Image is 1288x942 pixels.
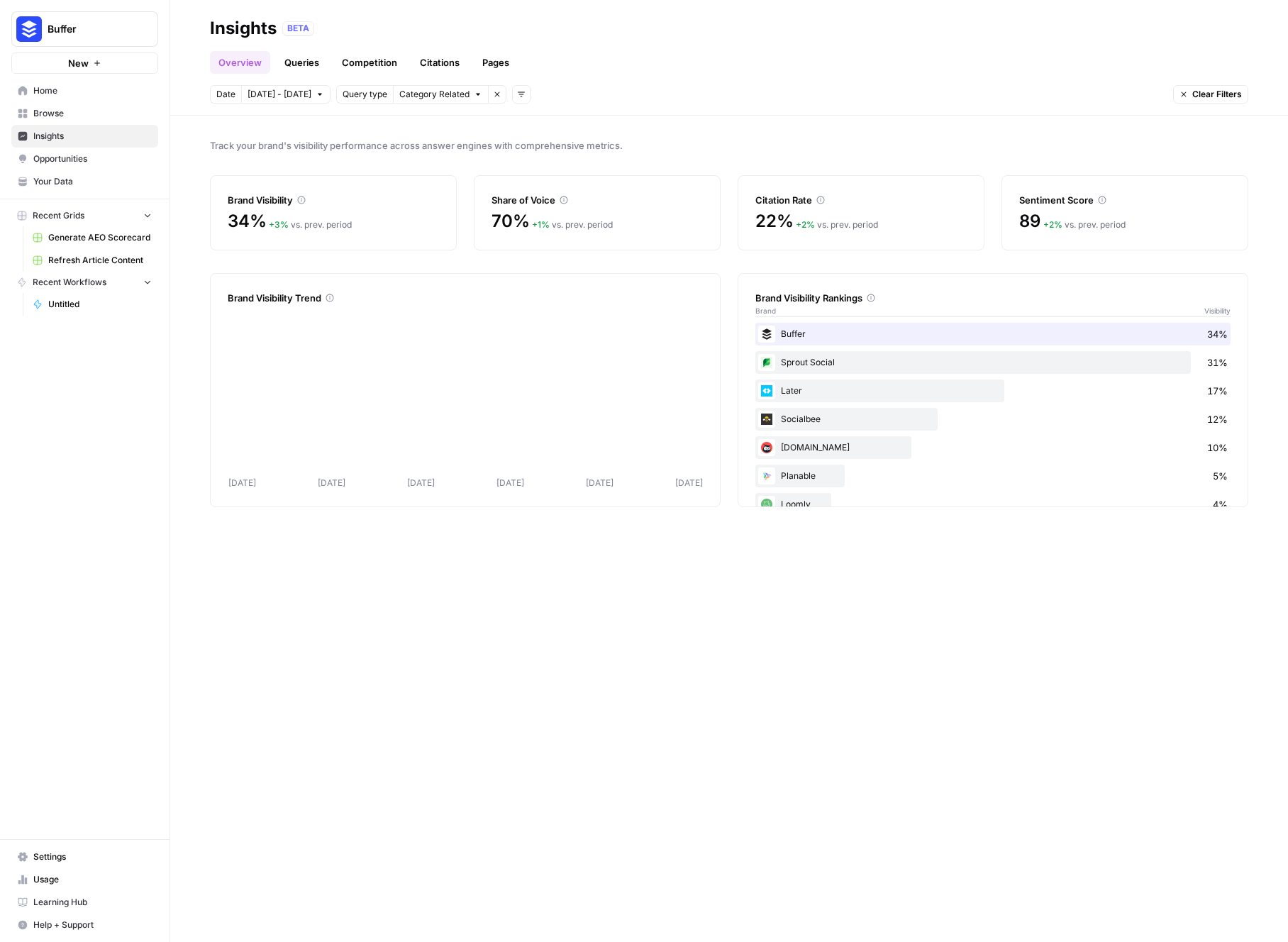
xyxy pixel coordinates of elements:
a: Settings [11,846,158,868]
span: Clear Filters [1192,88,1242,101]
span: Date [216,88,235,101]
a: Generate AEO Scorecard [26,226,158,249]
div: Share of Voice [492,193,703,207]
a: Refresh Article Content [26,249,158,272]
div: Brand Visibility Trend [228,291,703,305]
a: Opportunities [11,148,158,170]
span: 5% [1213,469,1228,483]
span: Category Related [399,88,470,101]
span: Generate AEO Scorecard [48,231,152,244]
tspan: [DATE] [407,477,435,488]
img: mb1t2d9u38kiznr3u7caq1lqfsvd [758,411,775,428]
span: 4% [1213,497,1228,511]
button: Workspace: Buffer [11,11,158,47]
div: vs. prev. period [532,218,613,231]
span: Recent Workflows [33,276,106,289]
span: + 2 % [1043,219,1062,230]
a: Usage [11,868,158,891]
a: Home [11,79,158,102]
span: 31% [1207,355,1228,370]
div: Planable [755,465,1231,487]
div: Later [755,379,1231,402]
a: Insights [11,125,158,148]
div: vs. prev. period [1043,218,1126,231]
a: Pages [474,51,518,74]
span: Browse [33,107,152,120]
img: wgfroqg7n8lt08le2y7udvb4ka88 [758,467,775,484]
button: Clear Filters [1173,85,1248,104]
span: Brand [755,305,776,316]
a: Browse [11,102,158,125]
tspan: [DATE] [586,477,614,488]
span: + 1 % [532,219,550,230]
button: Recent Grids [11,205,158,226]
span: + 2 % [796,219,815,230]
span: 34% [1207,327,1228,341]
a: Your Data [11,170,158,193]
span: + 3 % [269,219,289,230]
span: Untitled [48,298,152,311]
img: Buffer Logo [16,16,42,42]
div: Sprout Social [755,351,1231,374]
img: d3o86dh9e5t52ugdlebkfaguyzqk [758,439,775,456]
span: 89 [1019,210,1040,233]
span: Help + Support [33,919,152,931]
span: Refresh Article Content [48,254,152,267]
span: [DATE] - [DATE] [248,88,311,101]
div: Brand Visibility [228,193,439,207]
div: Citation Rate [755,193,967,207]
span: Learning Hub [33,896,152,909]
span: Opportunities [33,153,152,165]
span: Buffer [48,22,133,36]
a: Queries [276,51,328,74]
span: 17% [1207,384,1228,398]
div: Loomly [755,493,1231,516]
span: Usage [33,873,152,886]
div: [DOMAIN_NAME] [755,436,1231,459]
img: y7aogpycgqgftgr3z9exmtd1oo6j [758,382,775,399]
span: Settings [33,850,152,863]
tspan: [DATE] [318,477,345,488]
img: 4onplfa4c41vb42kg4mbazxxmfki [758,354,775,371]
span: 34% [228,210,266,233]
div: BETA [282,21,314,35]
span: Recent Grids [33,209,84,222]
button: Help + Support [11,914,158,936]
a: Learning Hub [11,891,158,914]
tspan: [DATE] [496,477,524,488]
a: Overview [210,51,270,74]
span: Visibility [1204,305,1231,316]
div: Insights [210,17,277,40]
div: vs. prev. period [269,218,352,231]
div: Sentiment Score [1019,193,1231,207]
span: 12% [1207,412,1228,426]
button: [DATE] - [DATE] [241,85,331,104]
a: Untitled [26,293,158,316]
tspan: [DATE] [675,477,703,488]
span: 70% [492,210,529,233]
div: Socialbee [755,408,1231,431]
span: New [68,56,89,70]
button: New [11,52,158,74]
a: Citations [411,51,468,74]
span: Your Data [33,175,152,188]
button: Recent Workflows [11,272,158,293]
button: Category Related [393,85,488,104]
tspan: [DATE] [228,477,256,488]
span: 22% [755,210,793,233]
span: Query type [343,88,387,101]
div: vs. prev. period [796,218,878,231]
span: Track your brand's visibility performance across answer engines with comprehensive metrics. [210,138,1248,153]
a: Competition [333,51,406,74]
img: 2gudg7x3jy6kdp1qgboo3374vfkb [758,496,775,513]
img: cshlsokdl6dyfr8bsio1eab8vmxt [758,326,775,343]
div: Buffer [755,323,1231,345]
span: Home [33,84,152,97]
span: Insights [33,130,152,143]
span: 10% [1207,440,1228,455]
div: Brand Visibility Rankings [755,291,1231,305]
